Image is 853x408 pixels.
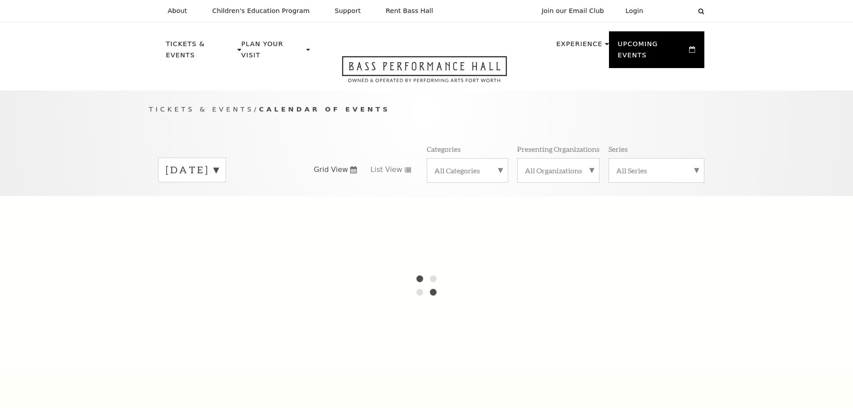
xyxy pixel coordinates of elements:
[166,163,219,177] label: [DATE]
[434,166,501,175] label: All Categories
[616,166,697,175] label: All Series
[149,104,704,115] p: /
[166,39,236,66] p: Tickets & Events
[370,165,402,175] span: List View
[241,39,304,66] p: Plan Your Visit
[658,7,690,15] select: Select:
[168,7,187,15] p: About
[259,105,390,113] span: Calendar of Events
[335,7,361,15] p: Support
[386,7,433,15] p: Rent Bass Hall
[149,105,254,113] span: Tickets & Events
[427,144,461,154] p: Categories
[517,144,600,154] p: Presenting Organizations
[525,166,592,175] label: All Organizations
[618,39,687,66] p: Upcoming Events
[314,165,348,175] span: Grid View
[609,144,628,154] p: Series
[556,39,602,55] p: Experience
[212,7,310,15] p: Children's Education Program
